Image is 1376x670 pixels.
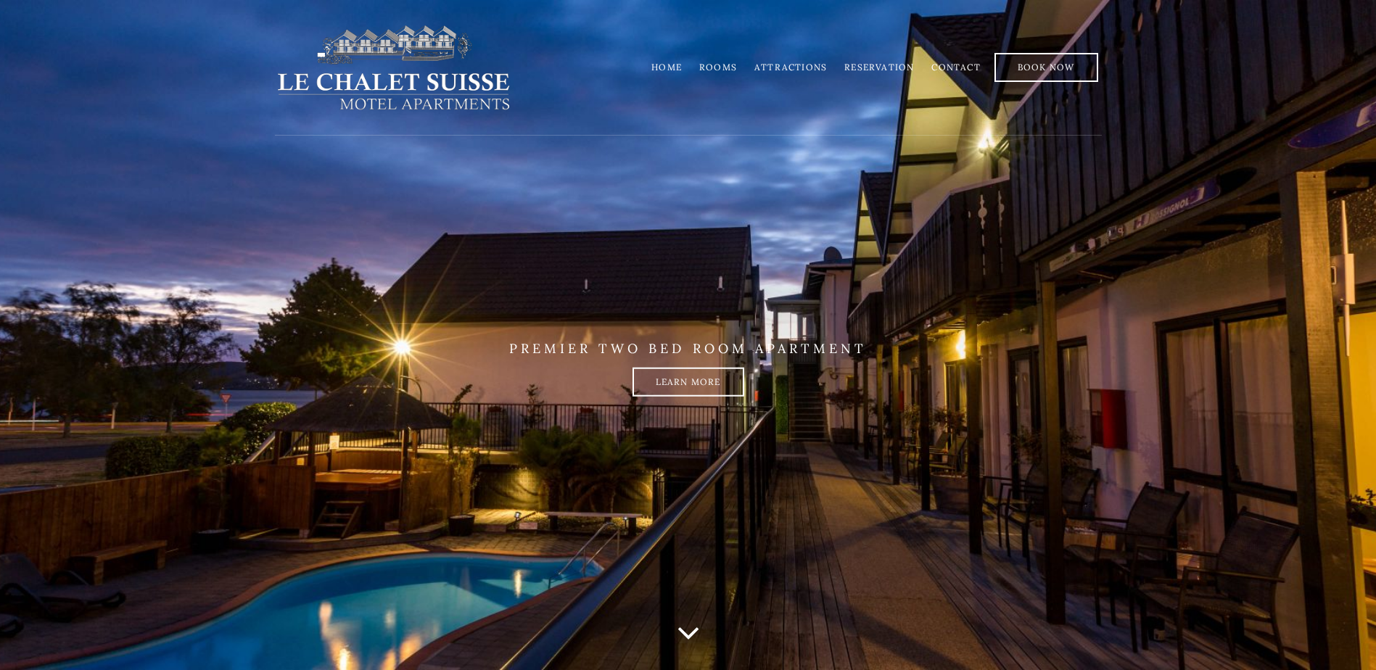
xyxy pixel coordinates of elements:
[275,24,512,111] img: lechaletsuisse
[931,62,980,73] a: Contact
[699,62,737,73] a: Rooms
[275,341,1102,357] p: PREMIER TWO BED ROOM APARTMENT
[754,62,827,73] a: Attractions
[651,62,682,73] a: Home
[633,367,744,396] a: Learn more
[994,53,1098,82] a: Book Now
[844,62,914,73] a: Reservation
